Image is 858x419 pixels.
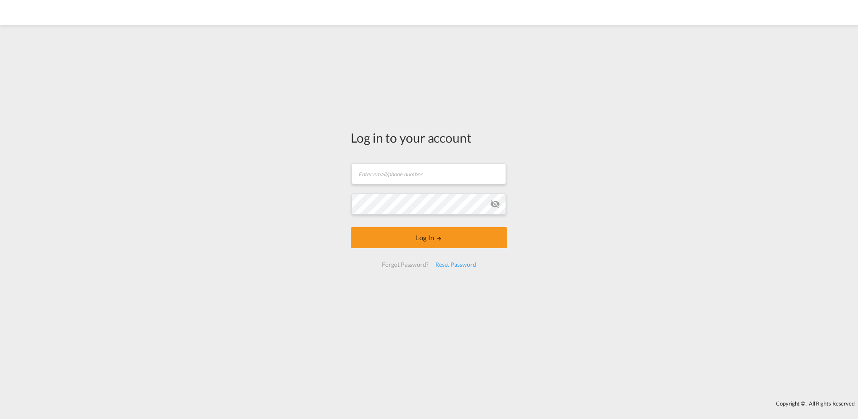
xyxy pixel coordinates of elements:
[351,227,507,248] button: LOGIN
[352,163,506,184] input: Enter email/phone number
[490,199,500,209] md-icon: icon-eye-off
[351,129,507,146] div: Log in to your account
[432,257,479,272] div: Reset Password
[379,257,432,272] div: Forgot Password?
